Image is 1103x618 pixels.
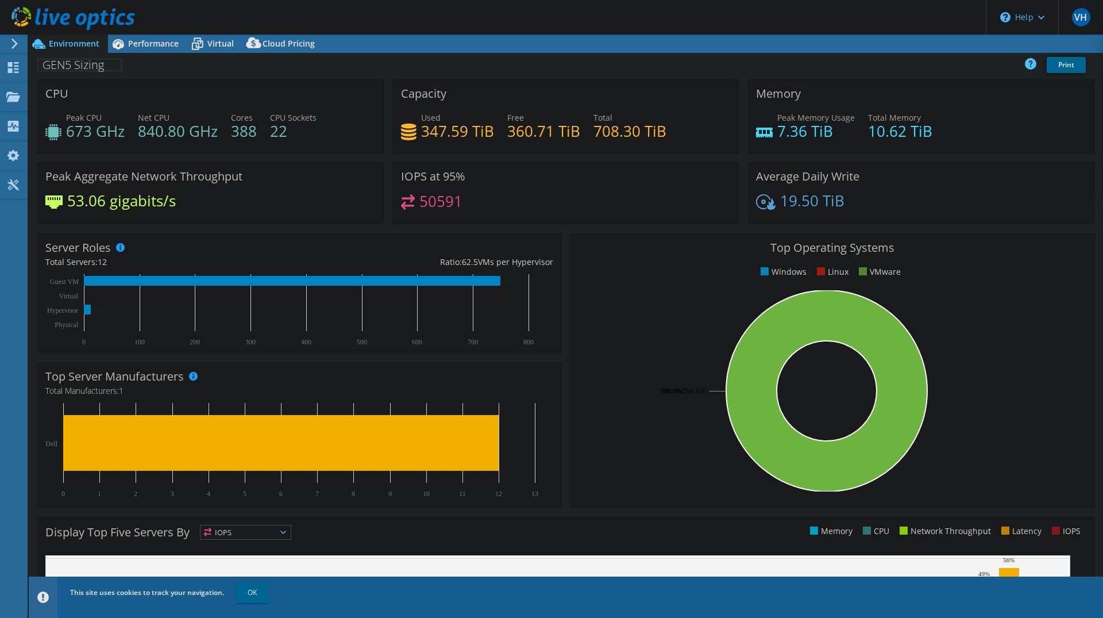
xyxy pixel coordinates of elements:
[263,38,315,49] span: Cloud Pricing
[47,306,78,314] text: Hypervisor
[49,38,99,49] span: Environment
[270,125,317,137] h4: 22
[59,292,79,300] text: Virtual
[200,525,291,539] span: IOPS
[45,170,242,183] h3: Peak Aggregate Network Throughput
[299,256,553,268] div: Ratio: VMs per Hypervisor
[134,338,145,346] text: 100
[412,338,422,346] text: 600
[231,112,253,123] span: Cores
[82,338,86,346] text: 0
[171,490,174,498] text: 3
[245,338,256,346] text: 300
[1003,556,1015,563] text: 56%
[128,38,179,49] span: Performance
[1047,57,1086,73] a: Print
[860,525,889,538] li: CPU
[504,440,511,447] text: 12
[279,490,283,498] text: 6
[868,112,921,123] span: Total Memory
[67,194,176,207] h4: 53.06 gigabits/s
[495,490,502,498] text: 12
[868,125,932,137] h4: 10.62 TiB
[807,525,853,538] li: Memory
[506,279,514,285] text: 750
[207,38,234,49] span: Virtual
[756,87,801,100] h3: Memory
[777,112,855,123] span: Peak Memory Usage
[50,278,79,286] text: Guest VM
[37,59,122,71] h1: GEN5 Sizing
[45,256,299,268] div: Total Servers:
[61,490,65,498] text: 0
[421,112,441,123] span: Used
[401,87,446,100] h3: Capacity
[98,256,107,267] span: 12
[70,588,224,597] span: This site uses cookies to track your navigation.
[138,112,169,123] span: Net CPU
[401,170,465,183] h3: IOPS at 95%
[593,112,612,123] span: Total
[1000,12,1011,22] svg: \n
[134,490,137,498] text: 2
[301,338,311,346] text: 400
[507,125,580,137] h4: 360.71 TiB
[352,490,355,498] text: 8
[243,490,246,498] text: 5
[593,125,666,137] h4: 708.30 TiB
[190,338,200,346] text: 200
[315,490,319,498] text: 7
[119,385,124,396] span: 1
[462,256,478,267] span: 62.5
[270,112,317,123] span: CPU Sockets
[1072,8,1090,26] span: VH
[978,570,990,577] text: 49%
[207,490,210,498] text: 4
[55,321,78,329] text: Physical
[579,241,1086,254] h3: Top Operating Systems
[421,125,494,137] h4: 347.59 TiB
[523,338,534,346] text: 800
[66,125,125,137] h4: 673 GHz
[231,125,257,137] h4: 388
[758,266,807,278] li: Windows
[507,112,524,123] span: Free
[357,338,367,346] text: 500
[90,322,92,328] text: 0
[98,490,101,498] text: 1
[777,125,855,137] h4: 7.36 TiB
[423,490,430,498] text: 10
[97,308,102,313] text: 12
[45,370,184,383] h3: Top Server Manufacturers
[138,125,218,137] h4: 840.80 GHz
[780,194,844,207] h4: 19.50 TiB
[388,490,392,498] text: 9
[66,112,102,123] span: Peak CPU
[45,385,553,397] h4: Total Manufacturers:
[468,338,478,346] text: 700
[856,266,901,278] li: VMware
[998,525,1042,538] li: Latency
[459,490,466,498] text: 11
[90,293,92,299] text: 0
[45,241,111,254] h3: Server Roles
[236,582,268,603] a: OK
[661,386,682,395] tspan: 100.0%
[1049,525,1081,538] li: IOPS
[814,266,849,278] li: Linux
[897,525,991,538] li: Network Throughput
[419,195,462,208] h4: 50591
[682,386,704,395] tspan: ESXi 8.0
[45,87,68,100] h3: CPU
[756,170,859,183] h3: Average Daily Write
[531,490,538,498] text: 13
[45,440,57,448] text: Dell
